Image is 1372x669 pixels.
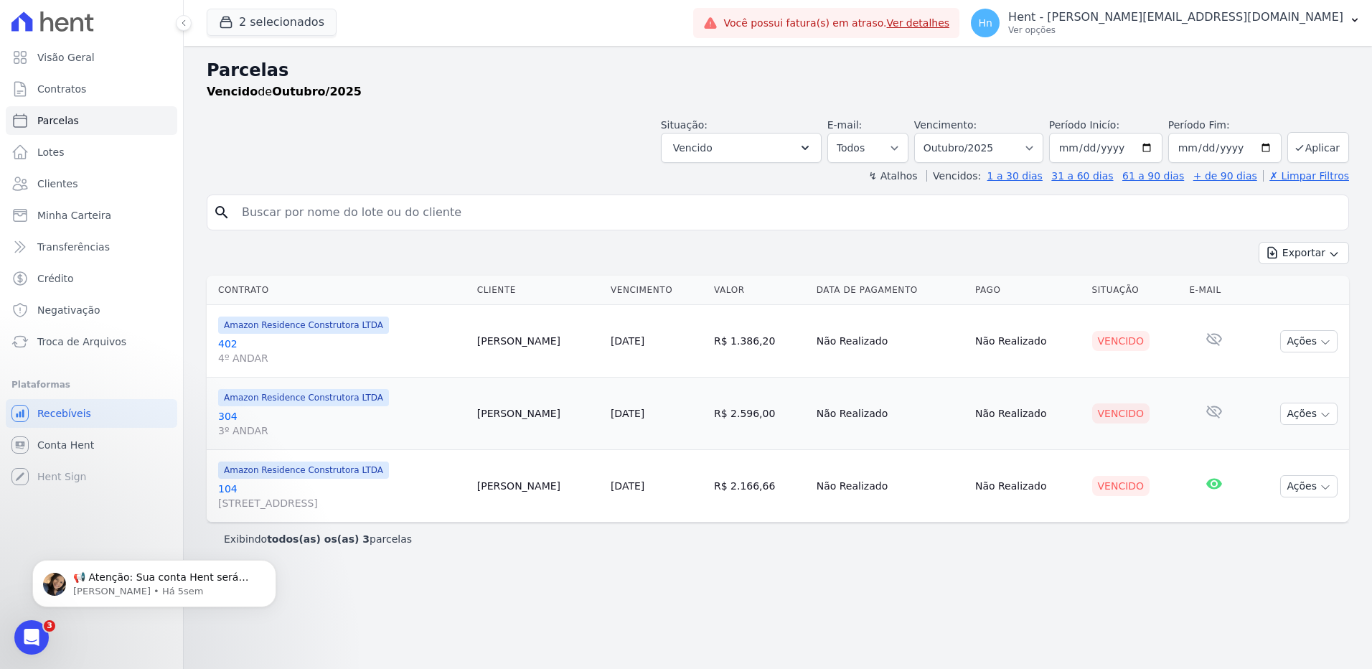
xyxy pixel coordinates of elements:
[6,138,177,167] a: Lotes
[1280,403,1338,425] button: Ações
[708,276,811,305] th: Valor
[218,462,389,479] span: Amazon Residence Construtora LTDA
[6,233,177,261] a: Transferências
[914,119,977,131] label: Vencimento:
[1008,24,1343,36] p: Ver opções
[6,106,177,135] a: Parcelas
[1263,170,1349,182] a: ✗ Limpar Filtros
[611,480,644,492] a: [DATE]
[6,399,177,428] a: Recebíveis
[11,530,298,630] iframe: Intercom notifications mensagem
[661,133,822,163] button: Vencido
[6,43,177,72] a: Visão Geral
[959,3,1372,43] button: Hn Hent - [PERSON_NAME][EMAIL_ADDRESS][DOMAIN_NAME] Ver opções
[218,389,389,406] span: Amazon Residence Construtora LTDA
[661,119,708,131] label: Situação:
[37,50,95,65] span: Visão Geral
[1008,10,1343,24] p: Hent - [PERSON_NAME][EMAIL_ADDRESS][DOMAIN_NAME]
[708,378,811,450] td: R$ 2.596,00
[37,145,65,159] span: Lotes
[708,305,811,378] td: R$ 1.386,20
[811,305,969,378] td: Não Realizado
[1051,170,1113,182] a: 31 a 60 dias
[1280,330,1338,352] button: Ações
[218,496,466,510] span: [STREET_ADDRESS]
[37,208,111,223] span: Minha Carteira
[1049,119,1119,131] label: Período Inicío:
[6,169,177,198] a: Clientes
[37,240,110,254] span: Transferências
[1287,132,1349,163] button: Aplicar
[471,378,605,450] td: [PERSON_NAME]
[37,177,77,191] span: Clientes
[37,303,100,317] span: Negativação
[37,334,126,349] span: Troca de Arquivos
[611,335,644,347] a: [DATE]
[218,409,466,438] a: 3043º ANDAR
[6,201,177,230] a: Minha Carteira
[1092,403,1150,424] div: Vencido
[6,327,177,356] a: Troca de Arquivos
[37,406,91,421] span: Recebíveis
[969,276,1086,305] th: Pago
[11,376,171,393] div: Plataformas
[969,305,1086,378] td: Não Realizado
[471,450,605,523] td: [PERSON_NAME]
[605,276,708,305] th: Vencimento
[37,271,74,286] span: Crédito
[811,450,969,523] td: Não Realizado
[926,170,981,182] label: Vencidos:
[44,620,55,632] span: 3
[207,9,337,36] button: 2 selecionados
[37,438,94,452] span: Conta Hent
[969,378,1086,450] td: Não Realizado
[1259,242,1349,264] button: Exportar
[218,424,466,438] span: 3º ANDAR
[62,55,248,68] p: Message from Adriane, sent Há 5sem
[708,450,811,523] td: R$ 2.166,66
[723,16,949,31] span: Você possui fatura(s) em atraso.
[887,17,950,29] a: Ver detalhes
[218,337,466,365] a: 4024º ANDAR
[267,533,370,545] b: todos(as) os(as) 3
[471,276,605,305] th: Cliente
[207,85,258,98] strong: Vencido
[37,82,86,96] span: Contratos
[207,83,362,100] p: de
[6,264,177,293] a: Crédito
[224,532,412,546] p: Exibindo parcelas
[471,305,605,378] td: [PERSON_NAME]
[218,482,466,510] a: 104[STREET_ADDRESS]
[827,119,863,131] label: E-mail:
[1092,476,1150,496] div: Vencido
[37,113,79,128] span: Parcelas
[978,18,992,28] span: Hn
[1183,276,1244,305] th: E-mail
[969,450,1086,523] td: Não Realizado
[6,75,177,103] a: Contratos
[1092,331,1150,351] div: Vencido
[611,408,644,419] a: [DATE]
[207,276,471,305] th: Contrato
[218,351,466,365] span: 4º ANDAR
[811,378,969,450] td: Não Realizado
[213,204,230,221] i: search
[987,170,1043,182] a: 1 a 30 dias
[62,42,245,439] span: 📢 Atenção: Sua conta Hent será migrada para a Conta Arke! Estamos trazendo para você uma nova con...
[868,170,917,182] label: ↯ Atalhos
[6,296,177,324] a: Negativação
[1168,118,1282,133] label: Período Fim:
[272,85,362,98] strong: Outubro/2025
[6,431,177,459] a: Conta Hent
[1086,276,1184,305] th: Situação
[233,198,1343,227] input: Buscar por nome do lote ou do cliente
[207,57,1349,83] h2: Parcelas
[218,317,389,334] span: Amazon Residence Construtora LTDA
[1193,170,1257,182] a: + de 90 dias
[1280,475,1338,497] button: Ações
[1122,170,1184,182] a: 61 a 90 dias
[811,276,969,305] th: Data de Pagamento
[14,620,49,655] iframe: Intercom live chat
